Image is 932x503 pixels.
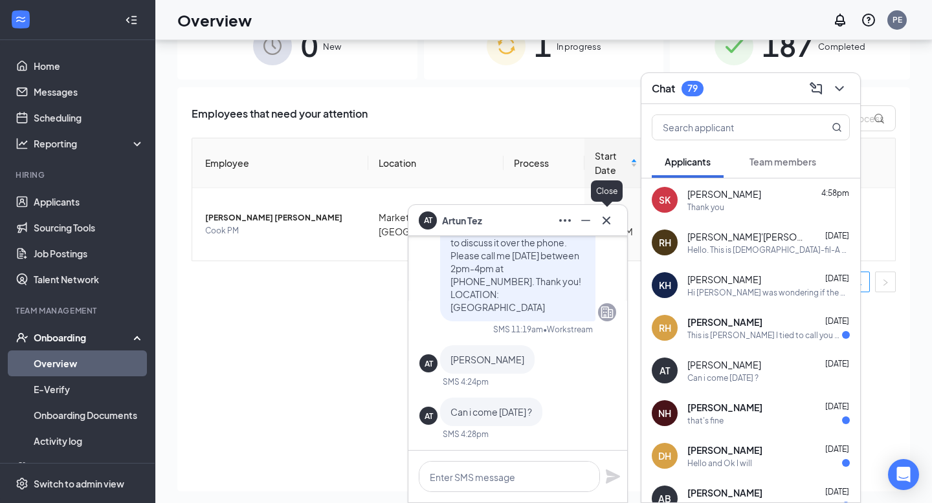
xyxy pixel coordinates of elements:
[34,350,144,376] a: Overview
[34,79,144,105] a: Messages
[591,180,623,202] div: Close
[762,23,813,68] span: 187
[818,40,865,53] span: Completed
[34,189,144,215] a: Applicants
[749,156,816,167] span: Team members
[861,12,876,28] svg: QuestionInfo
[16,305,142,316] div: Team Management
[578,213,594,228] svg: Minimize
[205,211,358,224] span: [PERSON_NAME] [PERSON_NAME]
[16,331,28,344] svg: UserCheck
[825,401,849,411] span: [DATE]
[557,213,573,228] svg: Ellipses
[882,279,889,286] span: right
[652,115,806,140] input: Search applicant
[368,138,504,188] th: Location
[687,273,761,286] span: [PERSON_NAME]
[443,429,489,440] div: SMS 4:28pm
[192,138,368,188] th: Employee
[659,279,671,292] div: KH
[687,287,850,298] div: Hi [PERSON_NAME] was wondering if the position was still open
[504,138,585,188] th: Process
[821,188,849,198] span: 4:58pm
[504,188,585,261] td: Hilltop Onboarding
[34,376,144,402] a: E-Verify
[829,78,850,99] button: ChevronDown
[658,449,671,462] div: DH
[595,149,628,177] span: Start Date
[543,324,593,335] span: • Workstream
[832,122,842,133] svg: MagnifyingGlass
[301,23,318,68] span: 0
[34,53,144,79] a: Home
[687,458,752,469] div: Hello and Ok I will
[652,81,675,96] h3: Chat
[658,407,671,420] div: NH
[493,324,543,335] div: SMS 11:19am
[893,14,902,25] div: PE
[888,459,919,490] div: Open Intercom Messenger
[659,236,671,249] div: RH
[825,444,849,454] span: [DATE]
[687,316,762,328] span: [PERSON_NAME]
[34,215,144,241] a: Sourcing Tools
[16,137,28,150] svg: Analysis
[687,358,761,371] span: [PERSON_NAME]
[687,444,762,456] span: [PERSON_NAME]
[16,477,28,490] svg: Settings
[687,230,804,243] span: [PERSON_NAME]'[PERSON_NAME]
[875,272,896,292] li: Next Page
[825,487,849,497] span: [DATE]
[443,376,489,387] div: SMS 4:24pm
[34,105,144,131] a: Scheduling
[34,402,144,428] a: Onboarding Documents
[34,241,144,266] a: Job Postings
[687,244,850,255] div: Hello. This is [DEMOGRAPHIC_DATA]-fil-A HILLTOP. I have reviewed your application and would like ...
[660,364,670,377] div: AT
[535,23,551,68] span: 1
[687,202,724,213] div: Thank you
[825,231,849,241] span: [DATE]
[665,156,711,167] span: Applicants
[16,169,142,180] div: Hiring
[825,316,849,326] span: [DATE]
[575,210,596,231] button: Minimize
[192,105,368,131] span: Employees that need your attention
[687,486,762,499] span: [PERSON_NAME]
[442,213,482,228] span: Artun Tez
[323,40,341,53] span: New
[34,331,133,344] div: Onboarding
[659,321,671,334] div: RH
[832,12,848,28] svg: Notifications
[687,83,698,94] div: 79
[687,415,724,426] div: that's fine
[599,213,614,228] svg: Cross
[659,193,671,206] div: SK
[368,188,504,261] td: Marketplace at [GEOGRAPHIC_DATA]
[425,411,433,422] div: AT
[596,210,617,231] button: Cross
[687,187,761,200] span: [PERSON_NAME]
[34,137,145,150] div: Reporting
[450,406,532,418] span: Can i come [DATE] ?
[599,305,615,320] svg: Company
[687,330,842,341] div: This is [PERSON_NAME] I tied to call you but no response. I'm available after 7:00 tonight or bef...
[34,477,124,490] div: Switch to admin view
[808,81,824,96] svg: ComposeMessage
[825,273,849,283] span: [DATE]
[825,359,849,369] span: [DATE]
[450,354,524,365] span: [PERSON_NAME]
[34,266,144,292] a: Talent Network
[605,469,621,484] svg: Plane
[687,372,759,383] div: Can i come [DATE] ?
[14,13,27,26] svg: WorkstreamLogo
[425,358,433,369] div: AT
[34,454,144,480] a: Team
[555,210,575,231] button: Ellipses
[205,224,358,237] span: Cook PM
[125,14,138,27] svg: Collapse
[34,428,144,454] a: Activity log
[806,78,827,99] button: ComposeMessage
[832,81,847,96] svg: ChevronDown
